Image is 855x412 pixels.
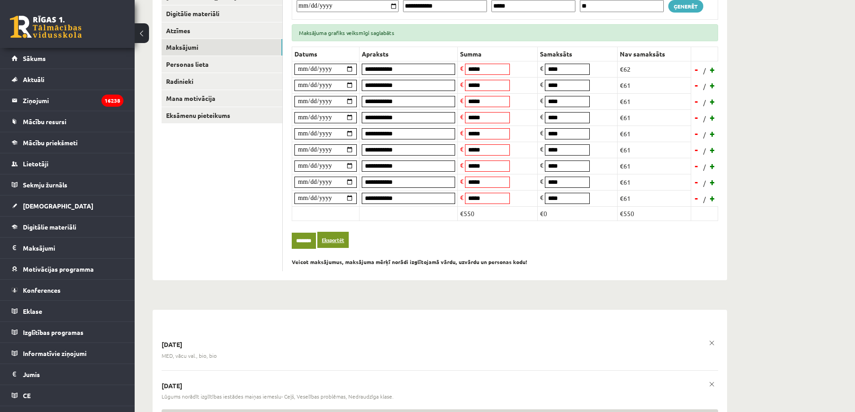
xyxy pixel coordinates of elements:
a: x [706,378,718,390]
span: Motivācijas programma [23,265,94,273]
a: Jumis [12,364,123,385]
span: Izglītības programas [23,328,83,336]
span: € [540,193,544,201]
a: - [692,143,701,156]
legend: Maksājumi [23,238,123,258]
td: €61 [618,158,691,174]
span: / [702,82,707,91]
span: MED, vācu val., bio, bio [162,352,217,360]
a: - [692,63,701,76]
span: € [460,193,464,201]
span: € [460,64,464,72]
span: € [540,113,544,121]
a: Lietotāji [12,153,123,174]
span: Aktuāli [23,75,44,83]
span: € [540,145,544,153]
a: - [692,127,701,140]
td: €0 [538,206,618,221]
span: [DEMOGRAPHIC_DATA] [23,202,93,210]
span: / [702,130,707,139]
a: Izglītības programas [12,322,123,343]
span: € [540,80,544,88]
span: € [540,129,544,137]
p: [DATE] [162,382,718,390]
td: €550 [618,206,691,221]
i: 16238 [101,95,123,107]
a: Aktuāli [12,69,123,90]
span: € [540,64,544,72]
a: Radinieki [162,73,282,90]
a: CE [12,385,123,406]
span: / [702,162,707,172]
span: Informatīvie ziņojumi [23,349,87,357]
span: Konferences [23,286,61,294]
span: € [460,80,464,88]
span: € [460,177,464,185]
span: € [540,161,544,169]
a: Sekmju žurnāls [12,174,123,195]
a: + [708,159,717,173]
a: + [708,143,717,156]
div: Maksājuma grafiks veiksmīgi saglabāts [292,24,718,41]
td: €550 [458,206,538,221]
td: €61 [618,93,691,109]
span: Sekmju žurnāls [23,181,67,189]
a: Personas lieta [162,56,282,73]
span: / [702,195,707,204]
p: [DATE] [162,340,718,349]
a: Ziņojumi16238 [12,90,123,111]
span: € [540,96,544,104]
a: + [708,63,717,76]
span: Mācību resursi [23,117,66,126]
span: / [702,98,707,107]
a: - [692,191,701,205]
span: Lūgums norādīt izglītības iestādes maiņas iemeslu- Ceļš, Veselības problēmas, Nedraudzīga klase. [162,393,394,400]
span: € [460,145,464,153]
a: + [708,191,717,205]
a: Maksājumi [12,238,123,258]
th: Summa [458,47,538,61]
span: Eklase [23,307,42,315]
a: Eksāmenu pieteikums [162,107,282,124]
span: CE [23,391,31,399]
span: Jumis [23,370,40,378]
span: € [460,96,464,104]
span: Mācību priekšmeti [23,139,78,147]
a: [DEMOGRAPHIC_DATA] [12,195,123,216]
td: €61 [618,126,691,142]
td: €61 [618,174,691,190]
a: x [706,337,718,349]
a: + [708,95,717,108]
a: - [692,159,701,173]
a: + [708,175,717,189]
th: Nav samaksāts [618,47,691,61]
a: Informatīvie ziņojumi [12,343,123,364]
a: Digitālie materiāli [162,5,282,22]
th: Apraksts [360,47,458,61]
td: €61 [618,77,691,93]
a: Motivācijas programma [12,259,123,279]
legend: Ziņojumi [23,90,123,111]
a: Sākums [12,48,123,69]
span: Digitālie materiāli [23,223,76,231]
span: Sākums [23,54,46,62]
span: / [702,146,707,156]
td: €61 [618,190,691,206]
a: - [692,95,701,108]
span: Lietotāji [23,160,48,168]
a: - [692,78,701,92]
a: Eklase [12,301,123,321]
a: Eksportēt [317,232,349,248]
b: Veicot maksājumus, maksājuma mērķī norādi izglītojamā vārdu, uzvārdu un personas kodu! [292,258,527,265]
a: - [692,175,701,189]
a: Mana motivācija [162,90,282,107]
th: Samaksāts [538,47,618,61]
a: Maksājumi [162,39,282,56]
span: / [702,114,707,123]
a: + [708,111,717,124]
a: Atzīmes [162,22,282,39]
th: Datums [292,47,360,61]
span: € [460,129,464,137]
a: Digitālie materiāli [12,217,123,237]
td: €61 [618,142,691,158]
